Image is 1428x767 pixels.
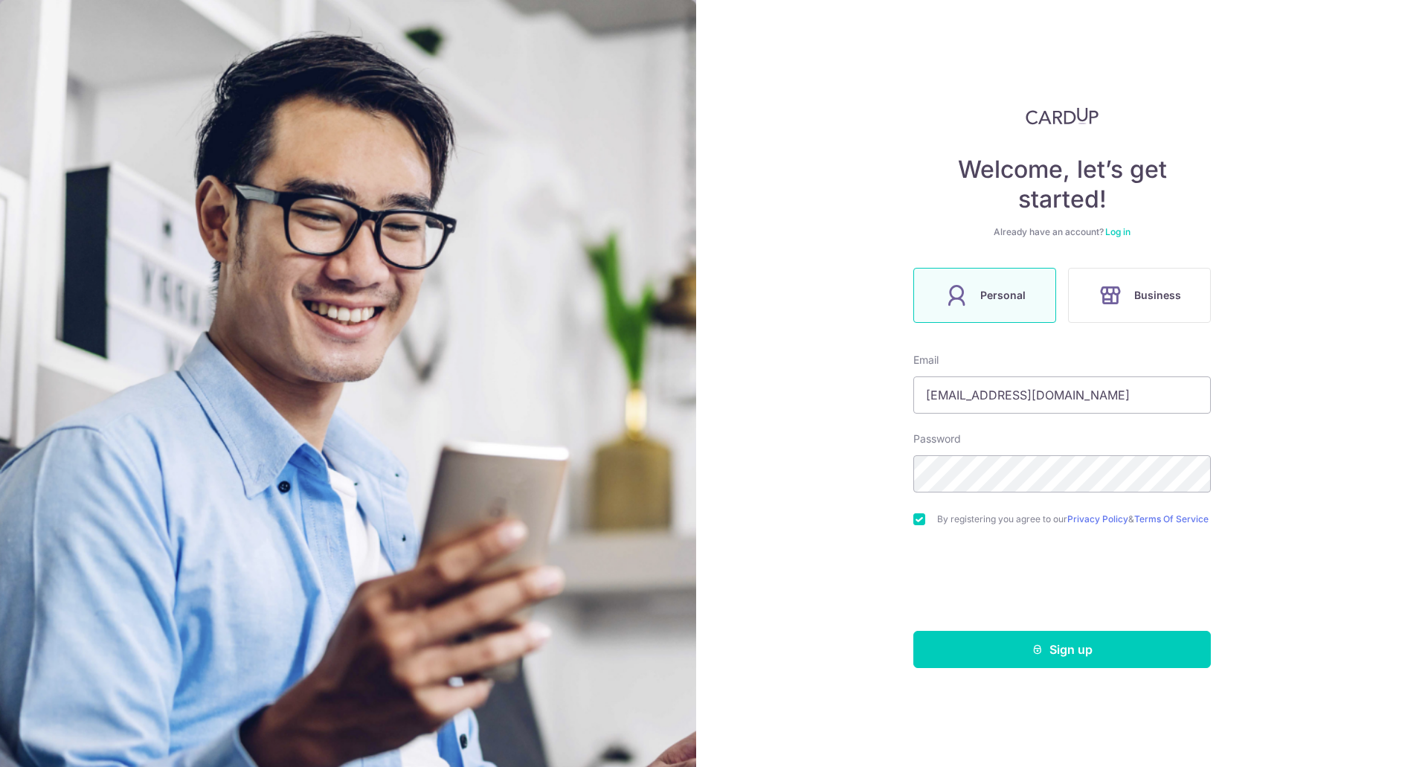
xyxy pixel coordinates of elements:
label: By registering you agree to our & [937,513,1211,525]
iframe: reCAPTCHA [949,555,1175,613]
a: Personal [907,268,1062,323]
a: Terms Of Service [1134,513,1209,524]
button: Sign up [913,631,1211,668]
a: Business [1062,268,1217,323]
a: Log in [1105,226,1130,237]
img: CardUp Logo [1026,107,1099,125]
h4: Welcome, let’s get started! [913,155,1211,214]
a: Privacy Policy [1067,513,1128,524]
label: Password [913,431,961,446]
span: Personal [980,286,1026,304]
div: Already have an account? [913,226,1211,238]
input: Enter your Email [913,376,1211,414]
label: Email [913,353,939,368]
span: Business [1134,286,1181,304]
